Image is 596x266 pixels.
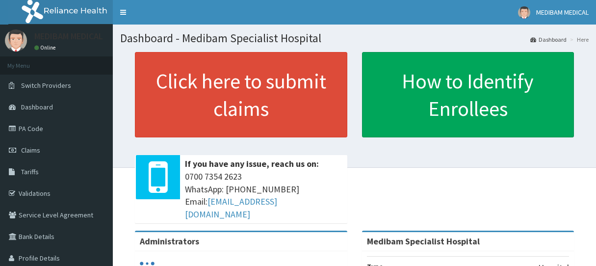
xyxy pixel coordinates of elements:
b: If you have any issue, reach us on: [185,158,319,169]
strong: Medibam Specialist Hospital [367,236,480,247]
h1: Dashboard - Medibam Specialist Hospital [120,32,589,45]
img: User Image [518,6,530,19]
a: How to Identify Enrollees [362,52,574,137]
b: Administrators [140,236,199,247]
span: Switch Providers [21,81,71,90]
span: MEDIBAM MEDICAL [536,8,589,17]
img: User Image [5,29,27,52]
a: [EMAIL_ADDRESS][DOMAIN_NAME] [185,196,277,220]
p: MEDIBAM MEDICAL [34,32,103,41]
li: Here [568,35,589,44]
a: Online [34,44,58,51]
span: Dashboard [21,103,53,111]
a: Click here to submit claims [135,52,347,137]
span: Claims [21,146,40,155]
span: Tariffs [21,167,39,176]
a: Dashboard [530,35,567,44]
span: 0700 7354 2623 WhatsApp: [PHONE_NUMBER] Email: [185,170,342,221]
